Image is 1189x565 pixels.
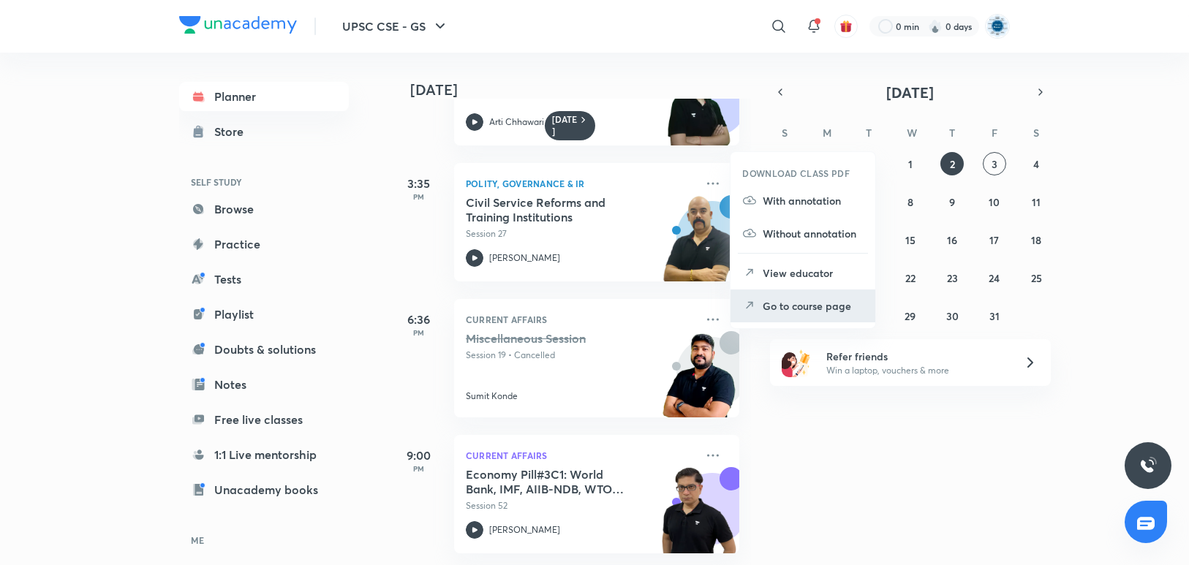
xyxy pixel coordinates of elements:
a: Unacademy books [179,475,349,504]
button: October 31, 2025 [983,304,1006,327]
p: Win a laptop, vouchers & more [826,364,1006,377]
p: View educator [763,265,864,281]
a: Free live classes [179,405,349,434]
button: avatar [834,15,858,38]
abbr: October 3, 2025 [992,157,997,171]
button: October 15, 2025 [899,228,922,251]
button: October 11, 2025 [1024,190,1048,213]
img: referral [782,348,811,377]
a: Planner [179,82,349,111]
abbr: Sunday [782,126,788,140]
button: October 9, 2025 [940,190,964,213]
img: supriya Clinical research [985,14,1010,39]
a: Company Logo [179,16,297,37]
div: Store [214,123,252,140]
button: October 16, 2025 [940,228,964,251]
abbr: October 30, 2025 [946,309,959,323]
p: [PERSON_NAME] [489,523,560,536]
h6: [DATE] [552,114,578,137]
abbr: October 9, 2025 [949,195,955,209]
span: [DATE] [887,83,935,102]
abbr: Friday [992,126,997,140]
img: unacademy [659,331,739,432]
abbr: October 22, 2025 [905,271,916,285]
a: Notes [179,370,349,399]
p: PM [390,328,448,337]
h4: [DATE] [410,81,754,99]
img: avatar [839,20,853,33]
img: streak [928,19,943,34]
p: Session 27 [466,227,695,240]
h5: 9:00 [390,447,448,464]
p: Arti Chhawari [489,115,544,129]
p: PM [390,192,448,201]
a: Tests [179,265,349,294]
button: UPSC CSE - GS [333,12,458,41]
h5: Economy Pill#3C1: World Bank, IMF, AIIB-NDB, WTO Intro [466,467,648,496]
button: October 23, 2025 [940,266,964,289]
abbr: Monday [823,126,831,140]
img: unacademy [659,195,739,296]
a: Practice [179,230,349,259]
abbr: October 24, 2025 [989,271,1000,285]
button: October 22, 2025 [899,266,922,289]
abbr: Thursday [949,126,955,140]
p: With annotation [763,193,864,208]
h6: ME [179,528,349,553]
abbr: October 23, 2025 [947,271,958,285]
h5: Miscellaneous Session [466,331,648,346]
p: Without annotation [763,226,864,241]
abbr: Wednesday [907,126,917,140]
img: ttu [1139,457,1157,474]
a: Playlist [179,300,349,329]
abbr: October 10, 2025 [989,195,1000,209]
h5: 6:36 [390,311,448,328]
p: Session 19 • Cancelled [466,349,695,362]
a: Doubts & solutions [179,335,349,364]
abbr: Saturday [1033,126,1039,140]
button: October 18, 2025 [1024,228,1048,251]
abbr: October 8, 2025 [907,195,913,209]
p: Go to course page [763,298,864,314]
h6: DOWNLOAD CLASS PDF [742,167,850,180]
a: 1:1 Live mentorship [179,440,349,469]
button: October 24, 2025 [983,266,1006,289]
button: October 25, 2025 [1024,266,1048,289]
p: Sumit Konde [466,390,518,403]
button: October 30, 2025 [940,304,964,327]
p: Session 52 [466,499,695,512]
button: October 17, 2025 [983,228,1006,251]
abbr: October 18, 2025 [1031,233,1041,247]
h5: Civil Service Reforms and Training Institutions [466,195,648,224]
a: Browse [179,194,349,224]
abbr: October 16, 2025 [947,233,957,247]
abbr: October 4, 2025 [1033,157,1039,171]
abbr: October 25, 2025 [1031,271,1042,285]
button: October 4, 2025 [1024,152,1048,175]
a: Store [179,117,349,146]
h6: Refer friends [826,349,1006,364]
img: unacademy [659,59,739,160]
p: Current Affairs [466,311,695,328]
button: October 8, 2025 [899,190,922,213]
button: October 3, 2025 [983,152,1006,175]
img: Company Logo [179,16,297,34]
abbr: October 17, 2025 [989,233,999,247]
p: Polity, Governance & IR [466,175,695,192]
button: October 1, 2025 [899,152,922,175]
h5: 3:35 [390,175,448,192]
button: [DATE] [790,82,1030,102]
abbr: October 29, 2025 [905,309,916,323]
p: Current Affairs [466,447,695,464]
abbr: Tuesday [866,126,872,140]
button: October 2, 2025 [940,152,964,175]
p: PM [390,464,448,473]
abbr: October 15, 2025 [905,233,916,247]
abbr: October 31, 2025 [989,309,1000,323]
p: [PERSON_NAME] [489,251,560,265]
abbr: October 2, 2025 [950,157,955,171]
button: October 10, 2025 [983,190,1006,213]
abbr: October 11, 2025 [1032,195,1041,209]
h6: SELF STUDY [179,170,349,194]
abbr: October 1, 2025 [908,157,913,171]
